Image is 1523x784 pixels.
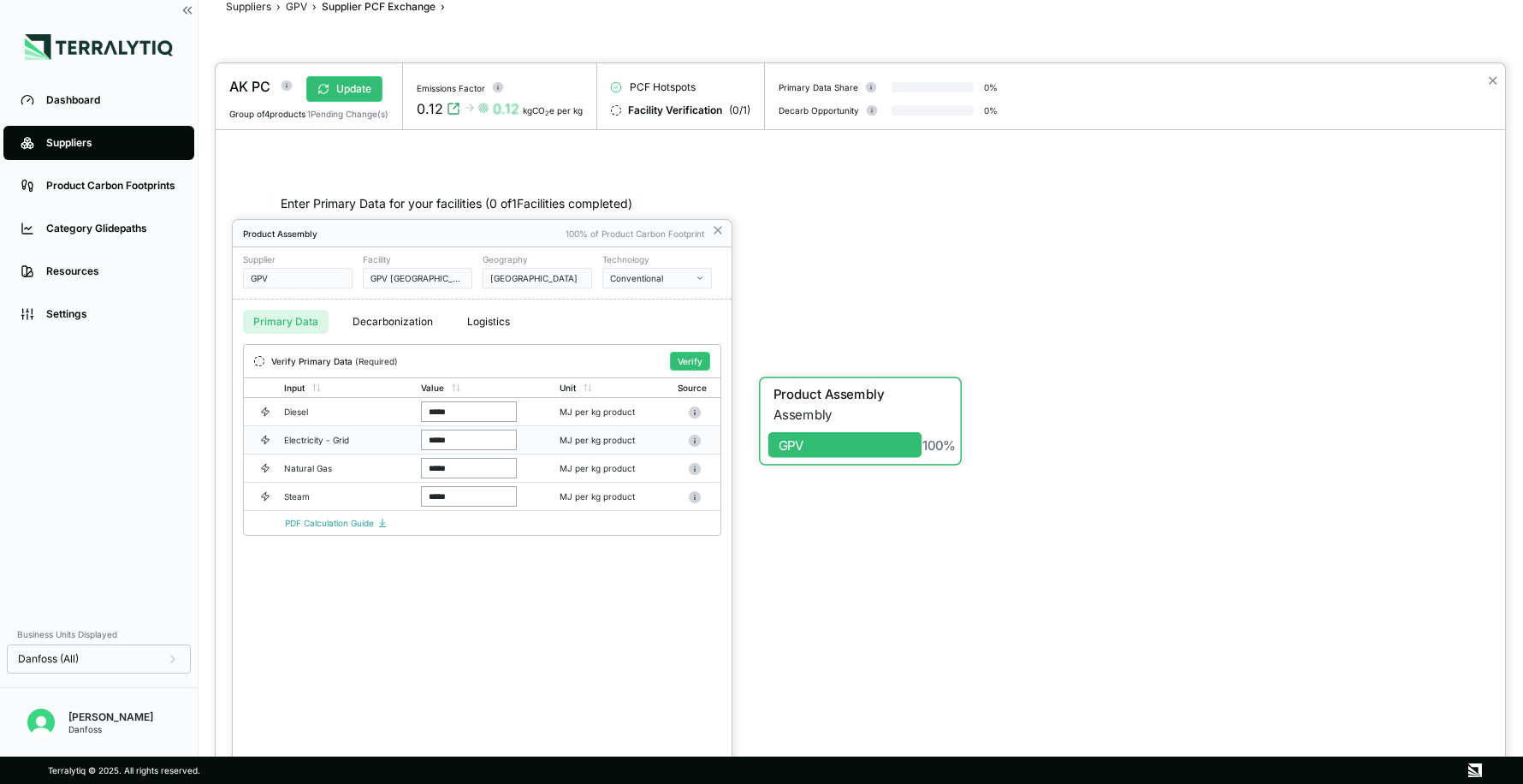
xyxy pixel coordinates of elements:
button: Decarbonization [342,310,443,334]
div: Facility [363,254,472,264]
button: [GEOGRAPHIC_DATA] [483,268,592,288]
div: Diesel [284,407,394,417]
div: GPV [251,273,345,283]
div: MJ per kg product [560,491,655,502]
div: MJ per kg product [560,407,655,417]
div: Supplier [243,254,353,264]
div: 100% of Product Carbon Footprint [566,229,704,239]
div: Technology [602,254,712,264]
div: [GEOGRAPHIC_DATA] [490,273,584,283]
div: Geography [483,254,592,264]
button: GPV [GEOGRAPHIC_DATA] (Nova) S.R.O. - [GEOGRAPHIC_DATA] [363,268,472,288]
button: Primary Data [243,310,329,334]
button: Logistics [457,310,520,334]
div: GPV [GEOGRAPHIC_DATA] (Nova) S.R.O. - [GEOGRAPHIC_DATA] [370,273,465,283]
button: GPV [243,268,353,288]
div: Value [421,383,444,393]
div: Product Assembly [243,229,557,239]
div: MJ per kg product [560,435,655,445]
div: Source [678,383,707,393]
button: Verify [670,352,710,371]
div: Natural Gas [284,463,394,473]
div: Input [284,383,305,393]
span: (Required) [355,356,398,366]
div: MJ per kg product [560,463,655,473]
div: Verify Primary Data [271,356,398,366]
button: Conventional [602,268,712,288]
div: RFI tabs [233,300,732,344]
div: Unit [560,383,576,393]
div: Steam [284,491,394,502]
div: Electricity - Grid [284,435,394,445]
a: PDF Calculation Guide [285,518,388,528]
div: Conventional [610,273,692,283]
